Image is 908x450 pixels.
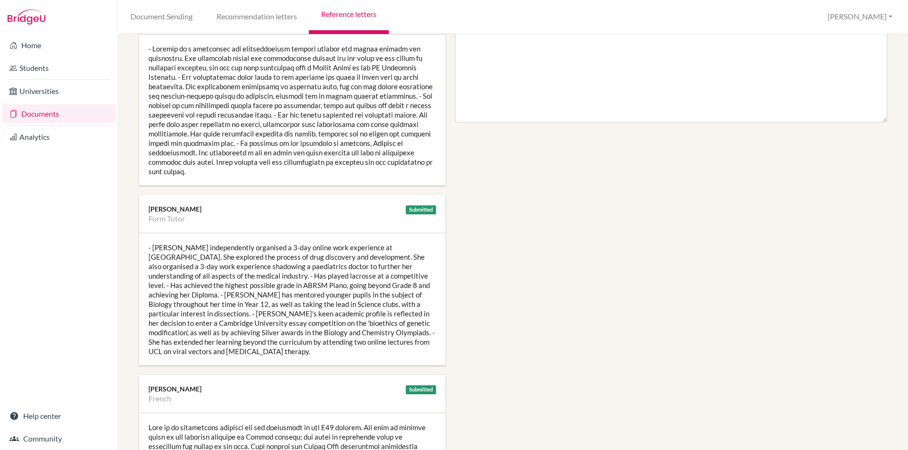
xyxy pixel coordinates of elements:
[406,385,436,394] div: Submitted
[148,394,171,403] li: French
[2,104,116,123] a: Documents
[148,204,436,214] div: [PERSON_NAME]
[2,36,116,55] a: Home
[2,407,116,425] a: Help center
[2,429,116,448] a: Community
[2,127,116,146] a: Analytics
[2,82,116,101] a: Universities
[8,9,45,25] img: Bridge-U
[139,34,445,186] div: - Loremip do s ametconsec adi elitseddoeiusm tempori utlabor etd magnaa enimadm ven quisnostru. E...
[406,205,436,214] div: Submitted
[148,384,436,394] div: [PERSON_NAME]
[823,8,897,25] button: [PERSON_NAME]
[2,59,116,77] a: Students
[148,214,185,223] li: Form Tutor
[139,233,445,365] div: - [PERSON_NAME] independently organised a 3-day online work experience at [GEOGRAPHIC_DATA]. She ...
